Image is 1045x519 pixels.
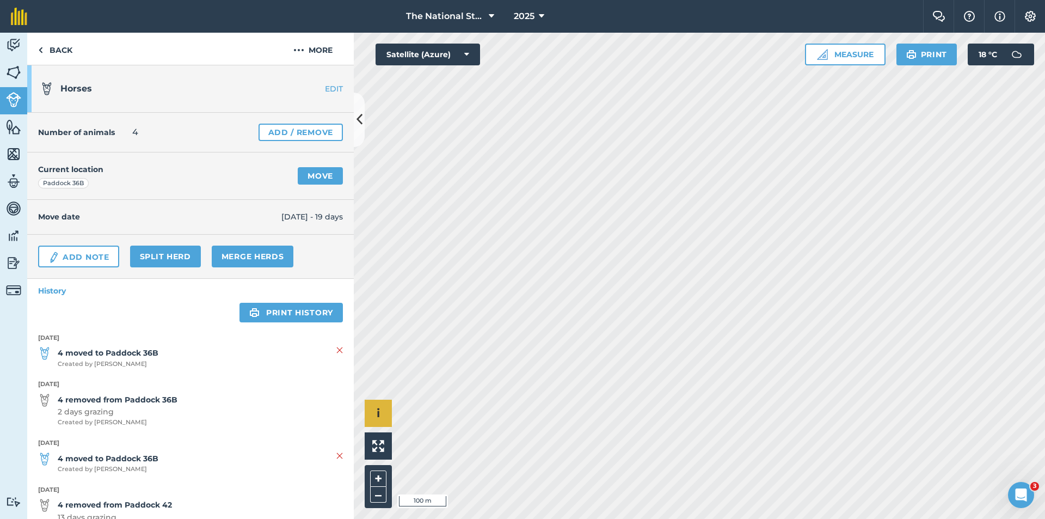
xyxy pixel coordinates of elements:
[187,17,207,37] div: Close
[180,367,201,375] span: News
[16,296,202,316] div: How to set up your sub-fields
[377,406,380,420] span: i
[805,44,886,65] button: Measure
[259,124,343,141] a: Add / Remove
[38,394,51,407] img: svg+xml;base64,PD94bWwgdmVyc2lvbj0iMS4wIiBlbmNvZGluZz0idXRmLTgiPz4KPCEtLSBHZW5lcmF0b3I6IEFkb2JlIE...
[38,438,343,448] strong: [DATE]
[158,17,180,39] img: Profile image for Daisy
[22,156,182,167] div: Send us a message
[285,83,354,94] a: EDIT
[932,11,945,22] img: Two speech bubbles overlapping with the left bubble in the forefront
[40,82,53,95] img: svg+xml;base64,PD94bWwgdmVyc2lvbj0iMS4wIiBlbmNvZGluZz0idXRmLTgiPz4KPCEtLSBHZW5lcmF0b3I6IEFkb2JlIE...
[38,126,115,138] h4: Number of animals
[63,367,101,375] span: Messages
[6,64,21,81] img: svg+xml;base64,PHN2ZyB4bWxucz0iaHR0cDovL3d3dy53My5vcmcvMjAwMC9zdmciIHdpZHRoPSI1NiIgaGVpZ2h0PSI2MC...
[38,163,103,175] h4: Current location
[58,453,158,465] strong: 4 moved to Paddock 36B
[6,200,21,217] img: svg+xml;base64,PD94bWwgdmVyc2lvbj0iMS4wIiBlbmNvZGluZz0idXRmLTgiPz4KPCEtLSBHZW5lcmF0b3I6IEFkb2JlIE...
[48,251,60,264] img: svg+xml;base64,PD94bWwgdmVyc2lvbj0iMS4wIiBlbmNvZGluZz0idXRmLTgiPz4KPCEtLSBHZW5lcmF0b3I6IEFkb2JlIE...
[58,465,158,474] span: Created by [PERSON_NAME]
[11,146,207,188] div: Send us a messageWe typically reply within an hour
[38,44,43,57] img: svg+xml;base64,PHN2ZyB4bWxucz0iaHR0cDovL3d3dy53My5vcmcvMjAwMC9zdmciIHdpZHRoPSI5IiBoZWlnaHQ9IjI0Ii...
[1030,482,1039,491] span: 3
[336,449,343,462] img: svg+xml;base64,PHN2ZyB4bWxucz0iaHR0cDovL3d3dy53My5vcmcvMjAwMC9zdmciIHdpZHRoPSIyMiIgaGVpZ2h0PSIzMC...
[365,400,392,427] button: i
[293,44,304,57] img: svg+xml;base64,PHN2ZyB4bWxucz0iaHR0cDovL3d3dy53My5vcmcvMjAwMC9zdmciIHdpZHRoPSIyMCIgaGVpZ2h0PSIyNC...
[6,146,21,162] img: svg+xml;base64,PHN2ZyB4bWxucz0iaHR0cDovL3d3dy53My5vcmcvMjAwMC9zdmciIHdpZHRoPSI1NiIgaGVpZ2h0PSI2MC...
[58,394,177,406] strong: 4 removed from Paddock 36B
[60,83,92,94] span: Horses
[906,48,917,61] img: svg+xml;base64,PHN2ZyB4bWxucz0iaHR0cDovL3d3dy53My5vcmcvMjAwMC9zdmciIHdpZHRoPSIxOSIgaGVpZ2h0PSIyNC...
[58,347,158,359] strong: 4 moved to Paddock 36B
[16,224,202,245] div: How to map your farm
[22,249,182,260] div: Printing your farm map
[376,44,480,65] button: Satellite (Azure)
[58,418,177,428] span: Created by [PERSON_NAME]
[58,406,177,418] span: 2 days grazing
[22,269,182,292] div: Update your inputs with information from the Pesticide Database
[163,340,218,383] button: News
[817,49,828,60] img: Ruler icon
[38,333,343,343] strong: [DATE]
[994,10,1005,23] img: svg+xml;base64,PHN2ZyB4bWxucz0iaHR0cDovL3d3dy53My5vcmcvMjAwMC9zdmciIHdpZHRoPSIxNyIgaGVpZ2h0PSIxNy...
[38,499,51,512] img: svg+xml;base64,PD94bWwgdmVyc2lvbj0iMS4wIiBlbmNvZGluZz0idXRmLTgiPz4KPCEtLSBHZW5lcmF0b3I6IEFkb2JlIE...
[968,44,1034,65] button: 18 °C
[979,44,997,65] span: 18 ° C
[272,33,354,65] button: More
[27,33,83,65] a: Back
[6,119,21,135] img: svg+xml;base64,PHN2ZyB4bWxucz0iaHR0cDovL3d3dy53My5vcmcvMjAwMC9zdmciIHdpZHRoPSI1NiIgaGVpZ2h0PSI2MC...
[58,359,158,369] span: Created by [PERSON_NAME]
[406,10,484,23] span: The National Stud
[38,347,51,360] img: svg+xml;base64,PD94bWwgdmVyc2lvbj0iMS4wIiBlbmNvZGluZz0idXRmLTgiPz4KPCEtLSBHZW5lcmF0b3I6IEFkb2JlIE...
[27,279,354,303] a: History
[130,246,201,267] a: Split herd
[6,255,21,271] img: svg+xml;base64,PD94bWwgdmVyc2lvbj0iMS4wIiBlbmNvZGluZz0idXRmLTgiPz4KPCEtLSBHZW5lcmF0b3I6IEFkb2JlIE...
[6,497,21,507] img: svg+xml;base64,PD94bWwgdmVyc2lvbj0iMS4wIiBlbmNvZGluZz0idXRmLTgiPz4KPCEtLSBHZW5lcmF0b3I6IEFkb2JlIE...
[6,228,21,244] img: svg+xml;base64,PD94bWwgdmVyc2lvbj0iMS4wIiBlbmNvZGluZz0idXRmLTgiPz4KPCEtLSBHZW5lcmF0b3I6IEFkb2JlIE...
[336,344,343,357] img: svg+xml;base64,PHN2ZyB4bWxucz0iaHR0cDovL3d3dy53My5vcmcvMjAwMC9zdmciIHdpZHRoPSIyMiIgaGVpZ2h0PSIzMC...
[58,499,172,511] strong: 4 removed from Paddock 42
[11,8,27,25] img: fieldmargin Logo
[6,92,21,107] img: svg+xml;base64,PD94bWwgdmVyc2lvbj0iMS4wIiBlbmNvZGluZz0idXRmLTgiPz4KPCEtLSBHZW5lcmF0b3I6IEFkb2JlIE...
[11,327,206,404] img: Introducing Pesticide Check
[1024,11,1037,22] img: A cog icon
[6,37,21,53] img: svg+xml;base64,PD94bWwgdmVyc2lvbj0iMS4wIiBlbmNvZGluZz0idXRmLTgiPz4KPCEtLSBHZW5lcmF0b3I6IEFkb2JlIE...
[372,440,384,452] img: Four arrows, one pointing top left, one top right, one bottom right and the last bottom left
[22,114,196,133] p: How can we help?
[16,245,202,265] div: Printing your farm map
[38,178,89,189] div: Paddock 36B
[38,246,119,267] a: Add Note
[370,471,386,487] button: +
[22,301,182,312] div: How to set up your sub-fields
[370,487,386,503] button: –
[38,211,281,223] h4: Move date
[1008,482,1034,508] iframe: Intercom live chat
[22,167,182,179] div: We typically reply within an hour
[38,380,343,389] strong: [DATE]
[15,367,39,375] span: Home
[212,246,294,267] a: Merge Herds
[896,44,957,65] button: Print
[6,173,21,190] img: svg+xml;base64,PD94bWwgdmVyc2lvbj0iMS4wIiBlbmNvZGluZz0idXRmLTgiPz4KPCEtLSBHZW5lcmF0b3I6IEFkb2JlIE...
[38,485,343,495] strong: [DATE]
[298,167,343,185] a: Move
[249,306,260,319] img: svg+xml;base64,PHN2ZyB4bWxucz0iaHR0cDovL3d3dy53My5vcmcvMjAwMC9zdmciIHdpZHRoPSIxOSIgaGVpZ2h0PSIyNC...
[514,10,534,23] span: 2025
[963,11,976,22] img: A question mark icon
[6,283,21,298] img: svg+xml;base64,PD94bWwgdmVyc2lvbj0iMS4wIiBlbmNvZGluZz0idXRmLTgiPz4KPCEtLSBHZW5lcmF0b3I6IEFkb2JlIE...
[54,340,109,383] button: Messages
[16,265,202,296] div: Update your inputs with information from the Pesticide Database
[38,453,51,466] img: svg+xml;base64,PD94bWwgdmVyc2lvbj0iMS4wIiBlbmNvZGluZz0idXRmLTgiPz4KPCEtLSBHZW5lcmF0b3I6IEFkb2JlIE...
[16,198,202,220] button: Search for help
[109,340,163,383] button: Help
[22,229,182,240] div: How to map your farm
[239,303,343,322] a: Print history
[127,367,145,375] span: Help
[22,77,196,114] p: 👋Hello [PERSON_NAME],
[132,126,138,139] span: 4
[11,327,207,465] div: Introducing Pesticide Check
[1006,44,1028,65] img: svg+xml;base64,PD94bWwgdmVyc2lvbj0iMS4wIiBlbmNvZGluZz0idXRmLTgiPz4KPCEtLSBHZW5lcmF0b3I6IEFkb2JlIE...
[22,21,106,38] img: logo
[22,204,88,215] span: Search for help
[281,211,343,223] span: [DATE] - 19 days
